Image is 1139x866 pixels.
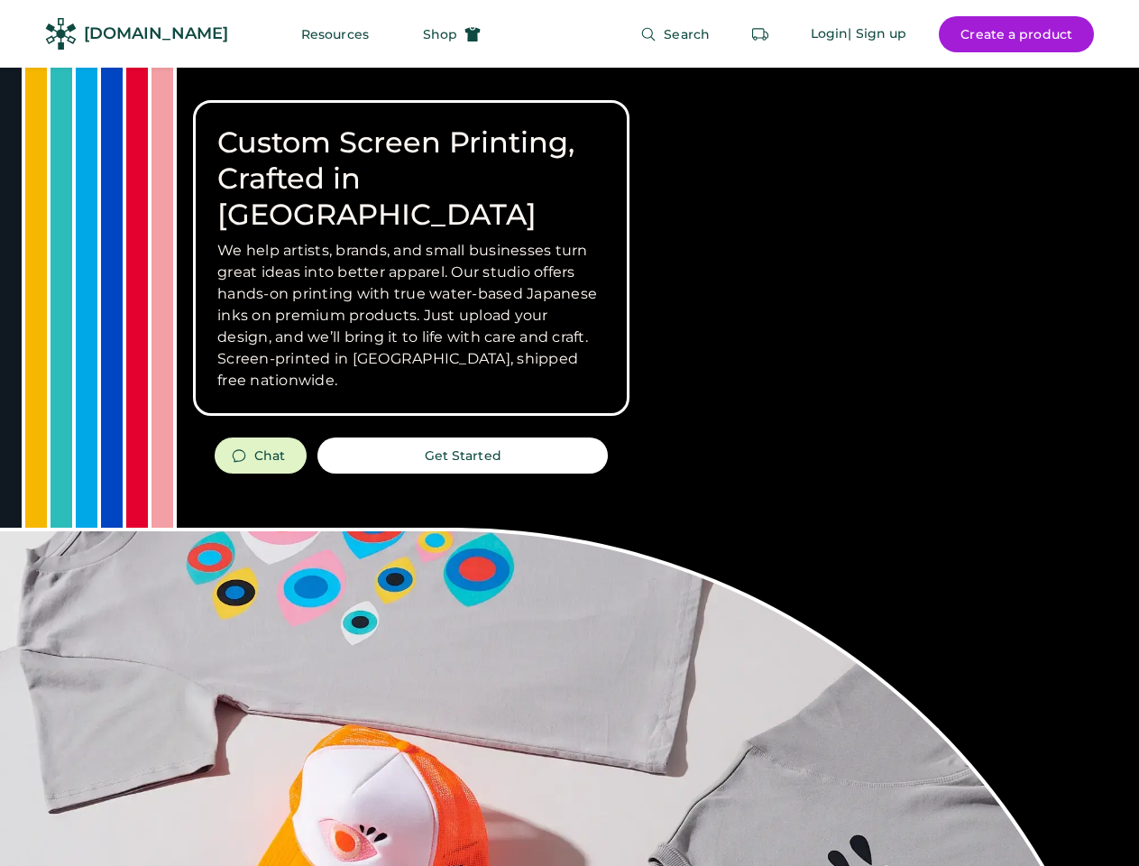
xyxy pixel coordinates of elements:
[215,438,307,474] button: Chat
[401,16,502,52] button: Shop
[45,18,77,50] img: Rendered Logo - Screens
[423,28,457,41] span: Shop
[84,23,228,45] div: [DOMAIN_NAME]
[217,124,605,233] h1: Custom Screen Printing, Crafted in [GEOGRAPHIC_DATA]
[317,438,608,474] button: Get Started
[811,25,849,43] div: Login
[848,25,906,43] div: | Sign up
[664,28,710,41] span: Search
[619,16,731,52] button: Search
[280,16,390,52] button: Resources
[742,16,778,52] button: Retrieve an order
[939,16,1094,52] button: Create a product
[217,240,605,392] h3: We help artists, brands, and small businesses turn great ideas into better apparel. Our studio of...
